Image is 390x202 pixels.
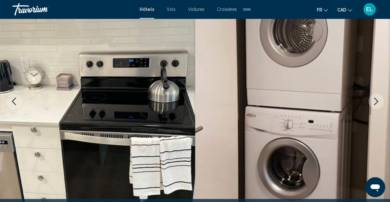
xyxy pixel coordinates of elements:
button: Previous image [6,94,22,109]
a: Vols [167,7,176,12]
button: Change language [317,5,328,14]
span: EL [366,6,373,12]
a: Voitures [188,7,204,12]
iframe: Bouton de lancement de la fenêtre de messagerie [365,177,385,197]
button: Change currency [337,5,352,14]
span: CAD [337,7,346,12]
button: User Menu [361,3,378,16]
a: Hôtels [140,7,154,12]
button: Extra navigation items [243,4,250,14]
span: fr [317,7,322,12]
a: Travorium [12,3,133,15]
a: Croisières [217,7,237,12]
button: Next image [368,94,384,109]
